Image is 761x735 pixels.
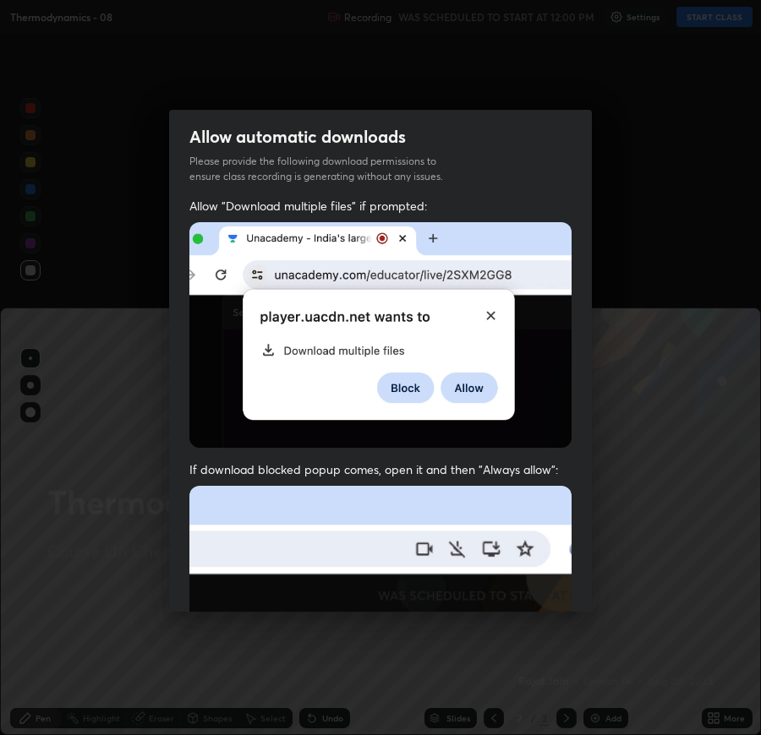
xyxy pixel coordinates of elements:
h2: Allow automatic downloads [189,126,406,148]
p: Please provide the following download permissions to ensure class recording is generating without... [189,154,463,184]
img: downloads-permission-allow.gif [189,222,572,448]
span: If download blocked popup comes, open it and then "Always allow": [189,461,572,477]
span: Allow "Download multiple files" if prompted: [189,198,572,214]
